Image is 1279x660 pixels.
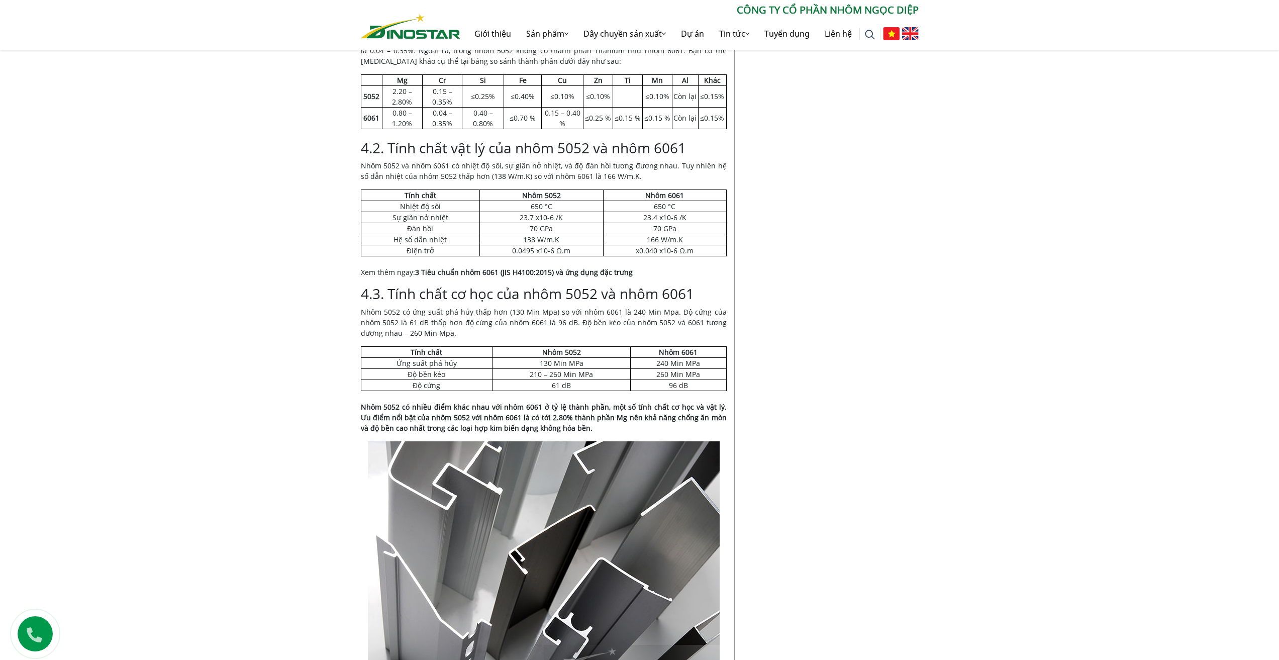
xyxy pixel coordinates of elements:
[361,223,479,234] td: Đàn hồi
[902,27,919,40] img: English
[361,160,727,181] p: Nhôm 5052 và nhôm 6061 có nhiệt độ sôi, sự giãn nở nhiệt, và độ đàn hồi tương đương nhau. Tuy nhi...
[576,18,673,50] a: Dây chuyền sản xuất
[479,212,604,223] td: 23.7 x10-6 /K
[583,107,613,129] td: ≤0.25 %
[361,368,493,380] td: Độ bền kéo
[673,18,712,50] a: Dự án
[604,212,726,223] td: 23.4 x10-6 /K
[382,107,422,129] td: 0.80 – 1.20%
[542,107,583,129] td: 0.15 – 0.40 %
[361,140,727,157] h3: 4.2. Tính chất vật lý của nhôm 5052 và nhôm 6061
[594,75,603,85] strong: Zn
[479,223,604,234] td: 70 GPa
[883,27,900,40] img: Tiếng Việt
[361,245,479,256] td: Điện trở
[460,3,919,18] p: CÔNG TY CỔ PHẦN NHÔM NGỌC DIỆP
[411,347,442,357] strong: Tính chất
[519,75,527,85] strong: Fe
[642,107,672,129] td: ≤0.15 %
[712,18,757,50] a: Tin tức
[504,85,542,107] td: ≤0.40%
[361,234,479,245] td: Hệ số dẫn nhiệt
[397,75,408,85] strong: Mg
[659,347,698,357] strong: Nhôm 6061
[479,201,604,212] td: 650 °C
[631,357,726,368] td: 240 Min MPa
[405,191,436,200] strong: Tính chất
[583,85,613,107] td: ≤0.10%
[480,75,486,85] strong: Si
[613,107,643,129] td: ≤0.15 %
[558,75,567,85] strong: Cu
[479,245,604,256] td: 0.0495 x10-6 Ω.m
[493,357,631,368] td: 130 Min MPa
[604,201,726,212] td: 650 °C
[625,75,631,85] strong: Ti
[698,85,726,107] td: ≤0.15%
[439,75,446,85] strong: Cr
[493,380,631,391] td: 61 dB
[382,85,422,107] td: 2.20 – 2.80%
[757,18,817,50] a: Tuyển dụng
[631,368,726,380] td: 260 Min MPa
[361,357,493,368] td: Ứng suất phá hủy
[542,347,581,357] strong: Nhôm 5052
[361,380,493,391] td: Độ cứng
[361,307,727,338] p: Nhôm 5052 có ứng suất phá hủy thấp hơn (130 Min Mpa) so với nhôm 6061 là 240 Min Mpa. Độ cứng của...
[604,245,726,256] td: x0.040 x10-6 Ω.m
[604,223,726,234] td: 70 GPa
[504,107,542,129] td: ≤0.70 %
[817,18,859,50] a: Liên hệ
[645,191,684,200] strong: Nhôm 6061
[652,75,663,85] strong: Mn
[542,85,583,107] td: ≤0.10%
[415,267,633,277] a: 3 Tiêu chuẩn nhôm 6061 (JIS H4100:2015) và ứng dụng đặc trưng
[493,368,631,380] td: 210 – 260 Min MPa
[682,75,688,85] strong: Al
[865,30,875,40] img: search
[631,380,726,391] td: 96 dB
[462,85,504,107] td: ≤0.25%
[519,18,576,50] a: Sản phẩm
[672,85,698,107] td: Còn lại
[361,267,727,277] p: Xem thêm ngay:
[467,18,519,50] a: Giới thiệu
[422,107,462,129] td: 0.04 – 0.35%
[361,201,479,212] td: Nhiệt độ sôi
[363,91,379,101] strong: 5052
[479,234,604,245] td: 138 W/m.K
[361,14,460,39] img: Nhôm Dinostar
[361,212,479,223] td: Sự giãn nở nhiệt
[604,234,726,245] td: 166 W/m.K
[422,85,462,107] td: 0.15 – 0.35%
[698,107,726,129] td: ≤0.15%
[361,286,727,303] h3: 4.3. Tính chất cơ học của nhôm 5052 và nhôm 6061
[522,191,561,200] strong: Nhôm 5052
[363,113,379,123] strong: 6061
[672,107,698,129] td: Còn lại
[642,85,672,107] td: ≤0.10%
[361,402,727,433] strong: Nhôm 5052 có nhiều điểm khác nhau với nhôm 6061 ở tỷ lệ thành phần, một số tính chất cơ học và vậ...
[462,107,504,129] td: 0.40 – 0.80%
[704,75,721,85] strong: Khác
